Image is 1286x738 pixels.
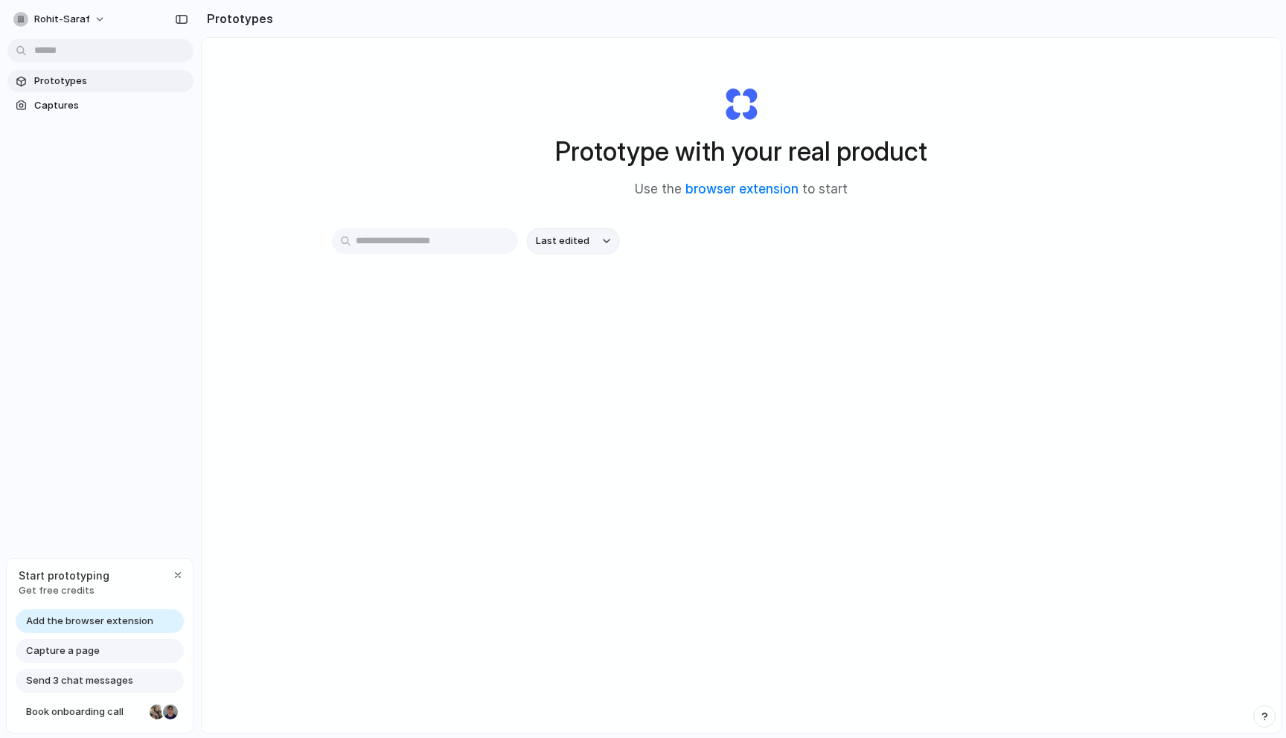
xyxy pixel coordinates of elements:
div: Nicole Kubica [148,703,166,721]
h1: Prototype with your real product [555,132,927,171]
button: rohit-saraf [7,7,113,31]
a: Add the browser extension [16,609,184,633]
a: browser extension [685,182,799,196]
span: Captures [34,98,188,113]
button: Last edited [527,228,619,254]
a: Book onboarding call [16,700,184,724]
span: Use the to start [635,180,848,199]
a: Prototypes [7,70,193,92]
span: rohit-saraf [34,12,90,27]
span: Start prototyping [19,568,109,583]
span: Get free credits [19,583,109,598]
a: Captures [7,94,193,117]
h2: Prototypes [201,10,273,28]
span: Add the browser extension [26,614,153,629]
span: Prototypes [34,74,188,89]
span: Send 3 chat messages [26,673,133,688]
span: Capture a page [26,644,100,658]
span: Book onboarding call [26,705,144,719]
div: Christian Iacullo [161,703,179,721]
span: Last edited [536,234,589,248]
